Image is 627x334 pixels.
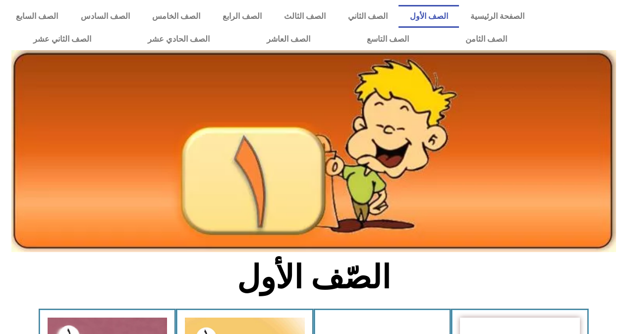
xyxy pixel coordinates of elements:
[5,5,69,28] a: الصف السابع
[150,258,477,297] h2: الصّف الأول
[399,5,459,28] a: الصف الأول
[339,28,437,51] a: الصف التاسع
[238,28,339,51] a: الصف العاشر
[69,5,141,28] a: الصف السادس
[141,5,211,28] a: الصف الخامس
[211,5,273,28] a: الصف الرابع
[119,28,238,51] a: الصف الحادي عشر
[459,5,535,28] a: الصفحة الرئيسية
[337,5,399,28] a: الصف الثاني
[273,5,337,28] a: الصف الثالث
[5,28,119,51] a: الصف الثاني عشر
[437,28,535,51] a: الصف الثامن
